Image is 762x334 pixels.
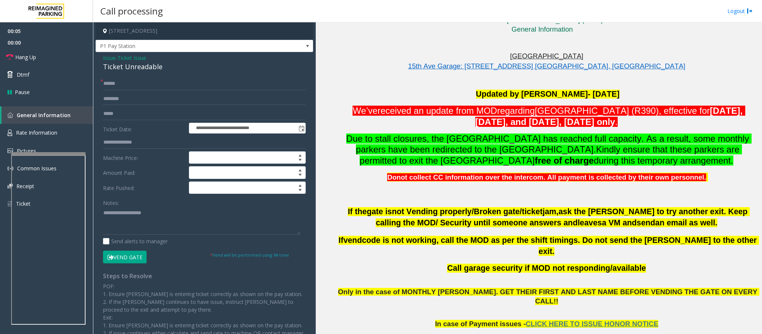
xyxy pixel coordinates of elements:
[7,184,13,189] img: 'icon'
[103,196,119,207] label: Notes:
[526,320,659,328] span: CLICK HERE TO ISSUE HONOR NOTICE
[103,273,306,280] h4: Steps to Resolve
[392,207,543,216] span: not Vending properly/Broken gate/ticket
[376,207,750,227] span: ask the [PERSON_NAME] to try another exit. Keep calling the MOD/ Security until someone answers and
[343,236,362,245] span: vend
[7,129,12,136] img: 'icon'
[353,106,377,116] span: We’ve
[116,54,146,61] span: -
[476,90,620,99] span: Updated by [PERSON_NAME]- [DATE]
[297,123,305,134] span: Toggle popup
[360,144,742,165] span: Kindly ensure that these parkers are permitted to exit the [GEOGRAPHIC_DATA]
[210,252,289,258] small: Vend will be performed using 9# tone
[101,166,187,179] label: Amount Paid:
[594,155,733,166] span: during this temporary arrangement.
[96,22,313,40] h4: [STREET_ADDRESS]
[475,106,745,126] span: [DATE], [DATE], and [DATE], [DATE] only
[295,158,305,164] span: Decrease value
[747,7,753,15] img: logout
[578,218,602,227] span: leaves
[1,106,93,124] a: General Information
[727,7,753,15] a: Logout
[295,182,305,188] span: Increase value
[15,88,30,96] span: Pause
[602,218,637,227] span: a VM and
[535,155,594,166] span: free of charge
[101,151,187,164] label: Machine Price:
[377,106,497,116] span: received an update from MOD
[348,207,367,216] span: If the
[526,321,659,327] a: CLICK HERE TO ISSUE HONOR NOTICE
[7,148,13,153] img: 'icon'
[615,117,618,127] span: .
[655,218,717,227] span: an email as well.
[338,288,759,305] span: Only in the case of MONTHLY [PERSON_NAME]. GET THEIR FIRST AND LAST NAME BEFORE VENDING THE GATE ...
[118,54,146,62] span: Ticket Issue
[367,207,392,216] span: gate is
[543,207,559,216] span: jam,
[101,182,187,194] label: Rate Pushed:
[408,62,685,70] a: 15th Ave Garage: [STREET_ADDRESS] [GEOGRAPHIC_DATA], [GEOGRAPHIC_DATA]
[15,53,36,61] span: Hang Up
[7,200,12,207] img: 'icon'
[338,236,343,245] span: If
[103,237,168,245] label: Send alerts to manager
[17,112,71,119] span: General Information
[103,54,116,62] span: Issue
[512,25,573,33] span: General Information
[17,147,36,154] span: Pictures
[637,218,655,227] span: send
[497,106,535,116] span: regarding
[101,123,187,134] label: Ticket Date:
[7,166,13,171] img: 'icon'
[387,173,706,181] span: Donot collect CC information over the intercom. All payment is collected by their own personnel.
[7,112,13,118] img: 'icon'
[97,2,167,20] h3: Call processing
[96,40,270,52] span: P1 Pay Station
[16,129,57,136] span: Rate Information
[447,264,646,273] span: Call garage security if MOD not responding/available
[17,71,29,78] span: Dtmf
[295,173,305,179] span: Decrease value
[103,62,306,72] div: Ticket Unreadable
[103,251,147,263] button: Vend Gate
[535,106,710,116] span: [GEOGRAPHIC_DATA] (R390), effective for
[481,16,603,24] span: 30259 - [GEOGRAPHIC_DATA] (R390)
[295,152,305,158] span: Increase value
[295,188,305,194] span: Decrease value
[510,52,583,60] span: [GEOGRAPHIC_DATA]
[362,236,759,256] span: code is not working, call the MOD as per the shift timings. Do not send the [PERSON_NAME] to the ...
[346,134,752,154] span: Due to stall closures, the [GEOGRAPHIC_DATA] has reached full capacity. As a result, some monthly...
[295,167,305,173] span: Increase value
[435,320,526,328] span: In case of Payment issues -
